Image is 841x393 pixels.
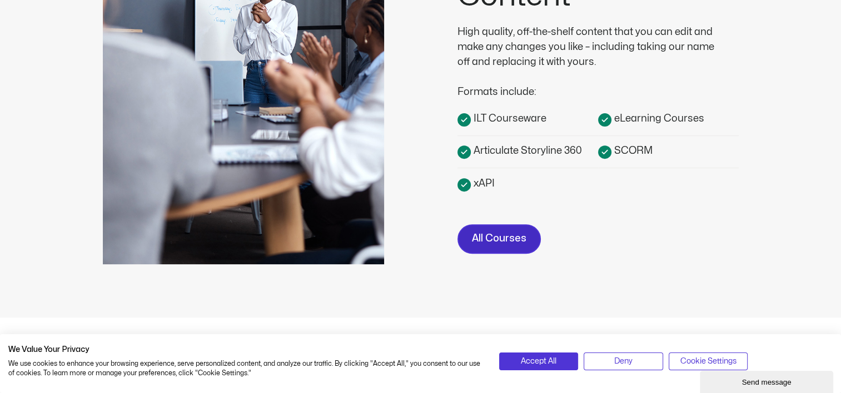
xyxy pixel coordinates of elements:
div: Formats include: [457,69,724,99]
div: High quality, off-the-shelf content that you can edit and make any changes you like – including t... [457,24,724,69]
button: Accept all cookies [499,352,579,370]
span: All Courses [472,231,526,247]
a: Articulate Storyline 360 [457,143,598,159]
a: SCORM [598,143,739,159]
a: All Courses [457,224,541,254]
iframe: chat widget [700,369,835,393]
h2: We Value Your Privacy [8,345,482,355]
span: ILT Courseware [471,111,546,126]
button: Deny all cookies [584,352,663,370]
span: SCORM [611,143,653,158]
span: Cookie Settings [680,355,737,367]
span: Articulate Storyline 360 [471,143,582,158]
p: We use cookies to enhance your browsing experience, serve personalized content, and analyze our t... [8,359,482,378]
span: Accept All [521,355,556,367]
span: eLearning Courses [611,111,704,126]
span: Deny [614,355,633,367]
button: Adjust cookie preferences [669,352,748,370]
span: xAPI [471,176,495,191]
a: ILT Courseware [457,110,598,127]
